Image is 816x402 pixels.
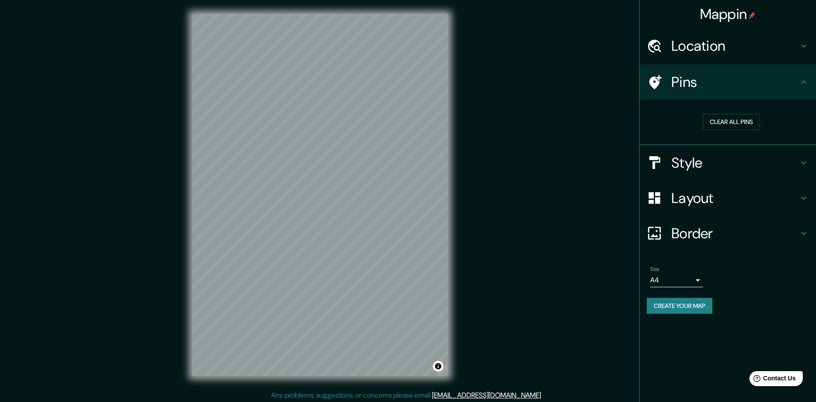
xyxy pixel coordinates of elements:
[671,37,798,55] h4: Location
[671,225,798,242] h4: Border
[640,180,816,216] div: Layout
[271,390,542,401] p: Any problems, suggestions, or concerns please email .
[738,368,806,392] iframe: Help widget launcher
[650,265,660,273] label: Size
[671,73,798,91] h4: Pins
[640,216,816,251] div: Border
[432,391,541,400] a: [EMAIL_ADDRESS][DOMAIN_NAME]
[700,5,756,23] h4: Mappin
[671,189,798,207] h4: Layout
[671,154,798,172] h4: Style
[192,14,448,376] canvas: Map
[542,390,544,401] div: .
[749,12,756,19] img: pin-icon.png
[647,298,712,314] button: Create your map
[433,361,443,372] button: Toggle attribution
[640,145,816,180] div: Style
[640,64,816,100] div: Pins
[640,28,816,64] div: Location
[650,273,703,287] div: A4
[544,390,545,401] div: .
[703,114,760,130] button: Clear all pins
